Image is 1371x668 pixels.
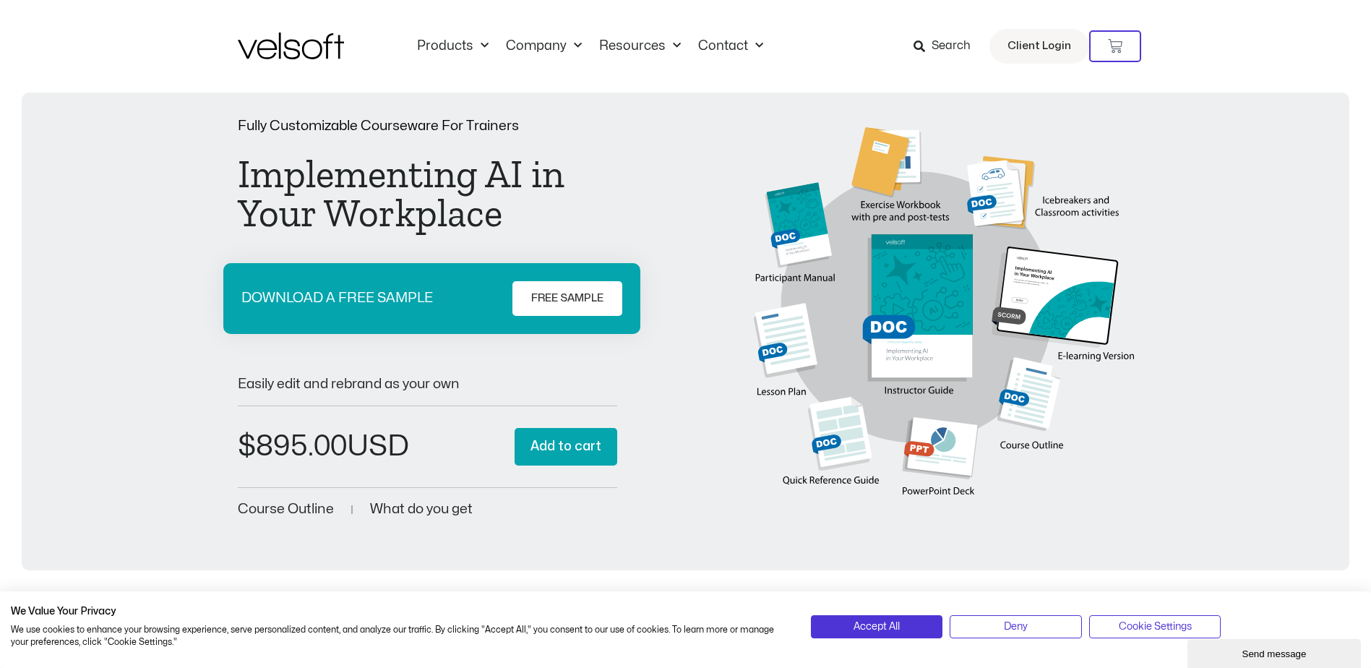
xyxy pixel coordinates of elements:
[238,119,617,133] p: Fully Customizable Courseware For Trainers
[1089,615,1221,638] button: Adjust cookie preferences
[238,502,334,516] a: Course Outline
[238,33,344,59] img: Velsoft Training Materials
[512,281,622,316] a: FREE SAMPLE
[238,432,256,461] span: $
[1007,37,1071,56] span: Client Login
[989,29,1089,64] a: Client Login
[950,615,1082,638] button: Deny all cookies
[1119,619,1192,635] span: Cookie Settings
[11,624,789,648] p: We use cookies to enhance your browsing experience, serve personalized content, and analyze our t...
[497,38,590,54] a: CompanyMenu Toggle
[1187,636,1364,668] iframe: chat widget
[408,38,497,54] a: ProductsMenu Toggle
[515,428,617,466] button: Add to cart
[914,34,981,59] a: Search
[689,38,772,54] a: ContactMenu Toggle
[1004,619,1028,635] span: Deny
[531,290,603,307] span: FREE SAMPLE
[754,127,1133,511] img: Second Product Image
[238,432,347,461] bdi: 895.00
[932,37,971,56] span: Search
[238,155,617,233] h1: Implementing AI in Your Workplace
[854,619,900,635] span: Accept All
[370,502,473,516] a: What do you get
[11,605,789,618] h2: We Value Your Privacy
[811,615,943,638] button: Accept all cookies
[408,38,772,54] nav: Menu
[238,377,617,391] p: Easily edit and rebrand as your own
[241,291,433,305] p: DOWNLOAD A FREE SAMPLE
[590,38,689,54] a: ResourcesMenu Toggle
